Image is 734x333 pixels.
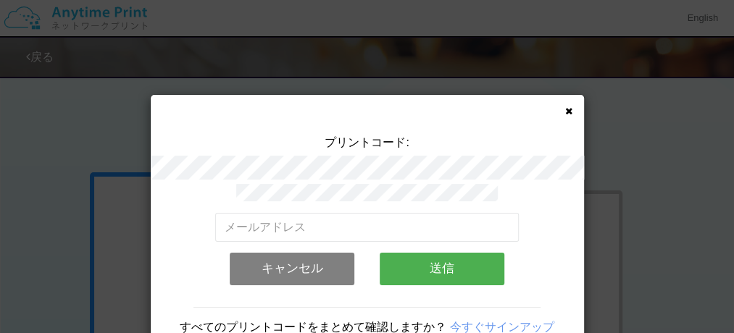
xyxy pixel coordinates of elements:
[180,321,446,333] span: すべてのプリントコードをまとめて確認しますか？
[450,321,554,333] a: 今すぐサインアップ
[325,136,409,148] span: プリントコード:
[380,253,504,284] button: 送信
[215,213,519,242] input: メールアドレス
[230,253,354,284] button: キャンセル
